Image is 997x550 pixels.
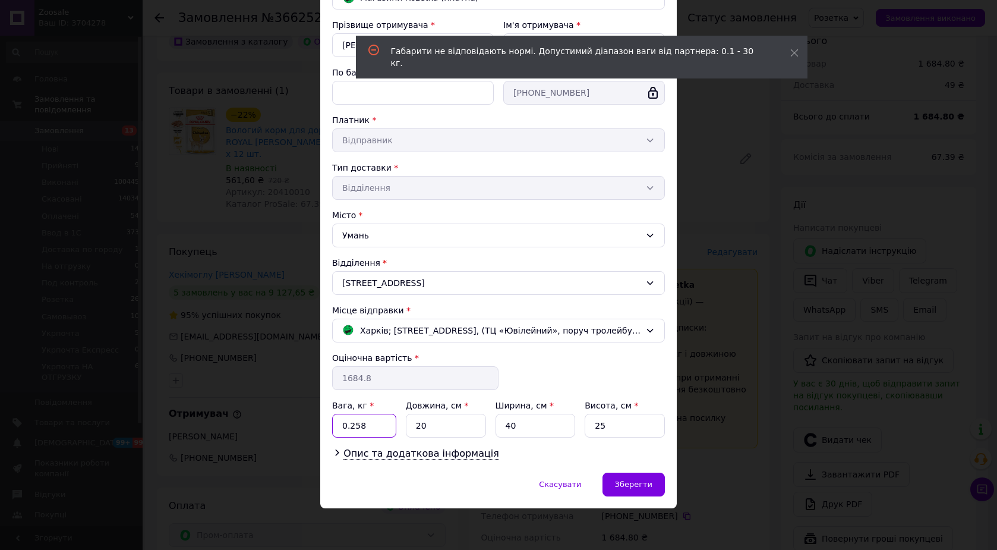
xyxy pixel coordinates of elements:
[332,304,665,316] div: Місце відправки
[406,401,469,410] label: Довжина, см
[496,401,554,410] label: Ширина, см
[539,480,581,489] span: Скасувати
[585,401,638,410] label: Висота, см
[332,353,412,363] label: Оціночна вартість
[343,448,499,460] span: Опис та додаткова інформація
[615,480,652,489] span: Зберегти
[503,81,665,105] input: +380
[391,45,761,69] div: Габарити не відповідають нормі. Допустимий діапазон ваги від партнера: 0.1 - 30 кг.
[332,257,665,269] div: Відділення
[332,68,438,77] label: По батькові отримувача
[332,20,428,30] label: Прізвище отримувача
[332,209,665,221] div: Місто
[332,114,665,126] div: Платник
[332,401,374,410] label: Вага, кг
[332,271,665,295] div: [STREET_ADDRESS]
[332,224,665,247] div: Умань
[503,20,574,30] label: Ім'я отримувача
[332,162,665,174] div: Тип доставки
[360,324,641,337] span: Харків; [STREET_ADDRESS], (ТЦ «Ювілейний», поруч тролейбусне коло на ринку Барабашово)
